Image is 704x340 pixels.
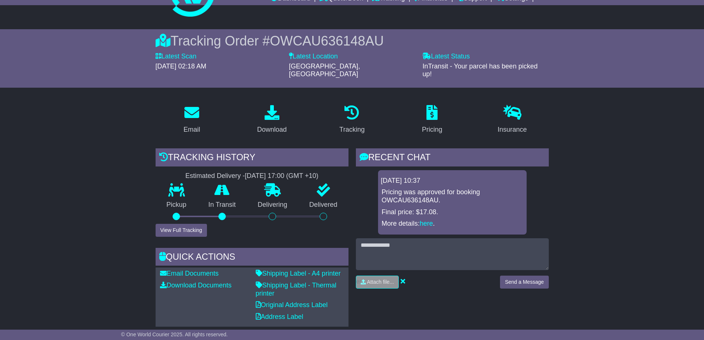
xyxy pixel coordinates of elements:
[381,177,524,185] div: [DATE] 10:37
[256,301,328,309] a: Original Address Label
[156,201,198,209] p: Pickup
[245,172,319,180] div: [DATE] 17:00 (GMT +10)
[156,53,197,61] label: Latest Scan
[160,270,219,277] a: Email Documents
[356,148,549,168] div: RECENT CHAT
[156,148,348,168] div: Tracking history
[420,220,433,227] a: here
[382,208,523,216] p: Final price: $17.08.
[334,102,369,137] a: Tracking
[160,282,232,289] a: Download Documents
[156,33,549,49] div: Tracking Order #
[493,102,532,137] a: Insurance
[256,313,303,320] a: Address Label
[339,125,364,135] div: Tracking
[498,125,527,135] div: Insurance
[256,270,341,277] a: Shipping Label - A4 printer
[298,201,348,209] p: Delivered
[252,102,292,137] a: Download
[422,125,442,135] div: Pricing
[382,188,523,204] p: Pricing was approved for booking OWCAU636148AU.
[289,53,338,61] label: Latest Location
[156,248,348,268] div: Quick Actions
[417,102,447,137] a: Pricing
[178,102,205,137] a: Email
[422,63,538,78] span: InTransit - Your parcel has been picked up!
[183,125,200,135] div: Email
[156,63,207,70] span: [DATE] 02:18 AM
[500,276,548,289] button: Send a Message
[247,201,299,209] p: Delivering
[121,331,228,337] span: © One World Courier 2025. All rights reserved.
[156,224,207,237] button: View Full Tracking
[156,172,348,180] div: Estimated Delivery -
[289,63,360,78] span: [GEOGRAPHIC_DATA], [GEOGRAPHIC_DATA]
[256,282,337,297] a: Shipping Label - Thermal printer
[422,53,470,61] label: Latest Status
[270,33,384,48] span: OWCAU636148AU
[197,201,247,209] p: In Transit
[257,125,287,135] div: Download
[382,220,523,228] p: More details: .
